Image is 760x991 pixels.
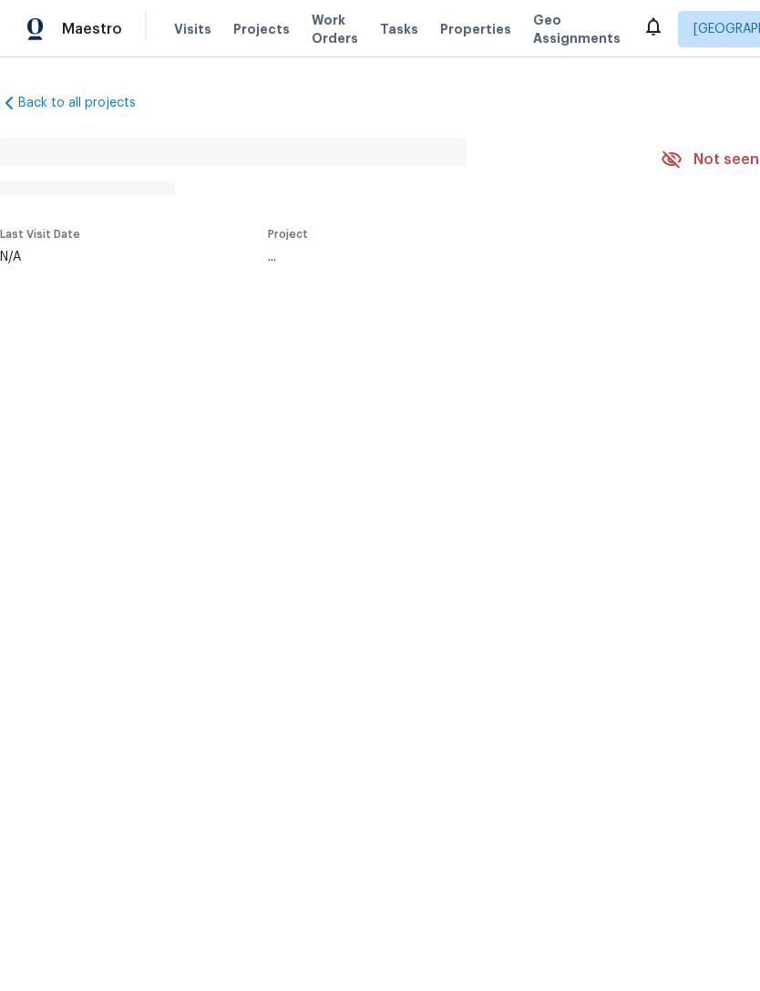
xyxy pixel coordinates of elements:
[174,20,211,38] span: Visits
[62,20,122,38] span: Maestro
[533,11,621,47] span: Geo Assignments
[268,251,618,263] div: ...
[312,11,358,47] span: Work Orders
[380,23,418,36] span: Tasks
[268,229,308,240] span: Project
[440,20,511,38] span: Properties
[233,20,290,38] span: Projects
